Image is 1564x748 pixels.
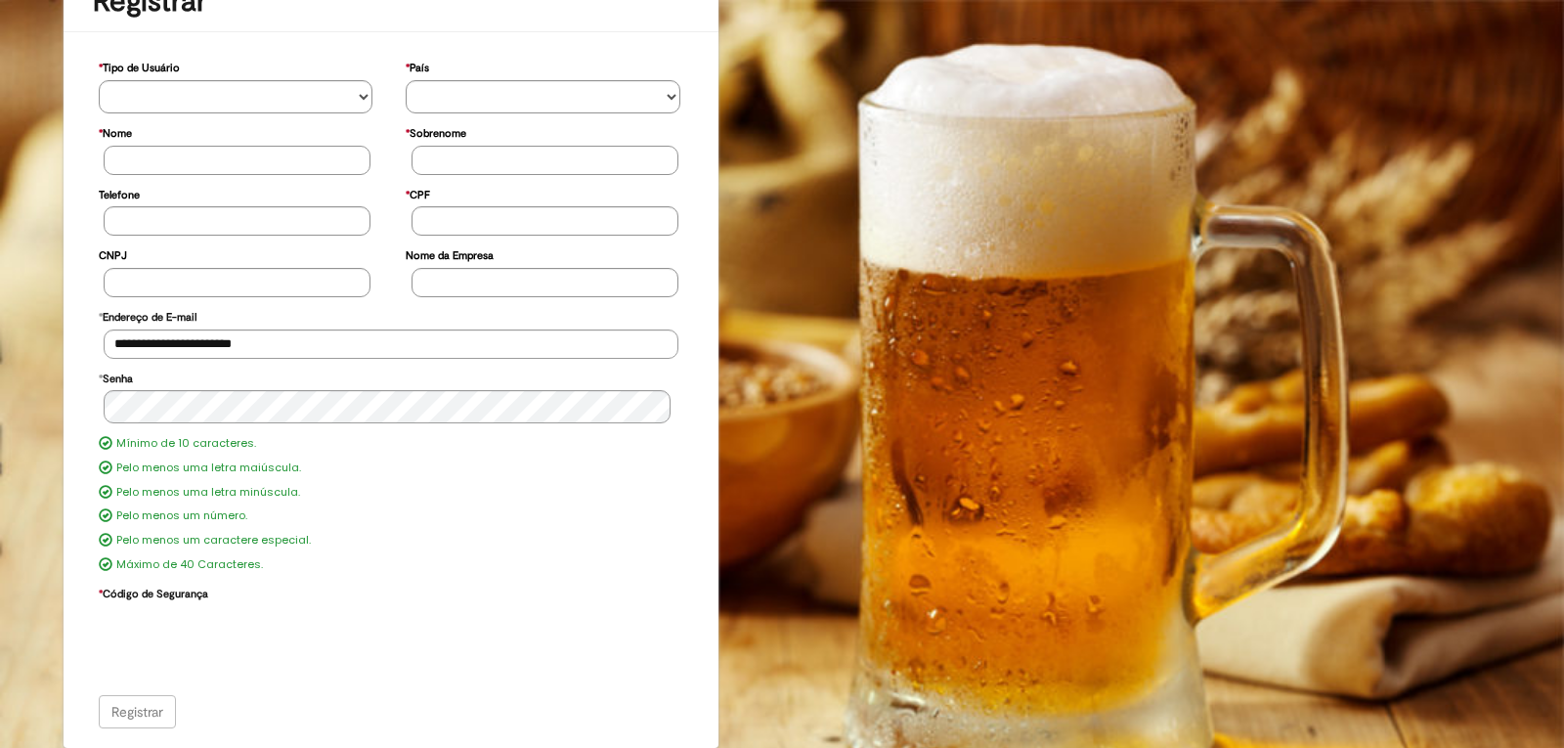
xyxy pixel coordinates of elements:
label: Mínimo de 10 caracteres. [116,436,256,452]
label: Código de Segurança [99,578,208,606]
label: Endereço de E-mail [99,301,196,330]
label: Pelo menos um caractere especial. [116,533,311,549]
label: Nome [99,117,132,146]
label: Telefone [99,179,140,207]
label: CNPJ [99,240,127,268]
label: Pelo menos um número. [116,508,247,524]
label: Senha [99,363,133,391]
label: Máximo de 40 Caracteres. [116,557,263,573]
label: Tipo de Usuário [99,52,180,80]
label: Pelo menos uma letra minúscula. [116,485,300,501]
label: CPF [406,179,430,207]
label: Pelo menos uma letra maiúscula. [116,461,301,476]
iframe: reCAPTCHA [104,605,401,682]
label: Nome da Empresa [406,240,494,268]
label: Sobrenome [406,117,466,146]
label: País [406,52,429,80]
